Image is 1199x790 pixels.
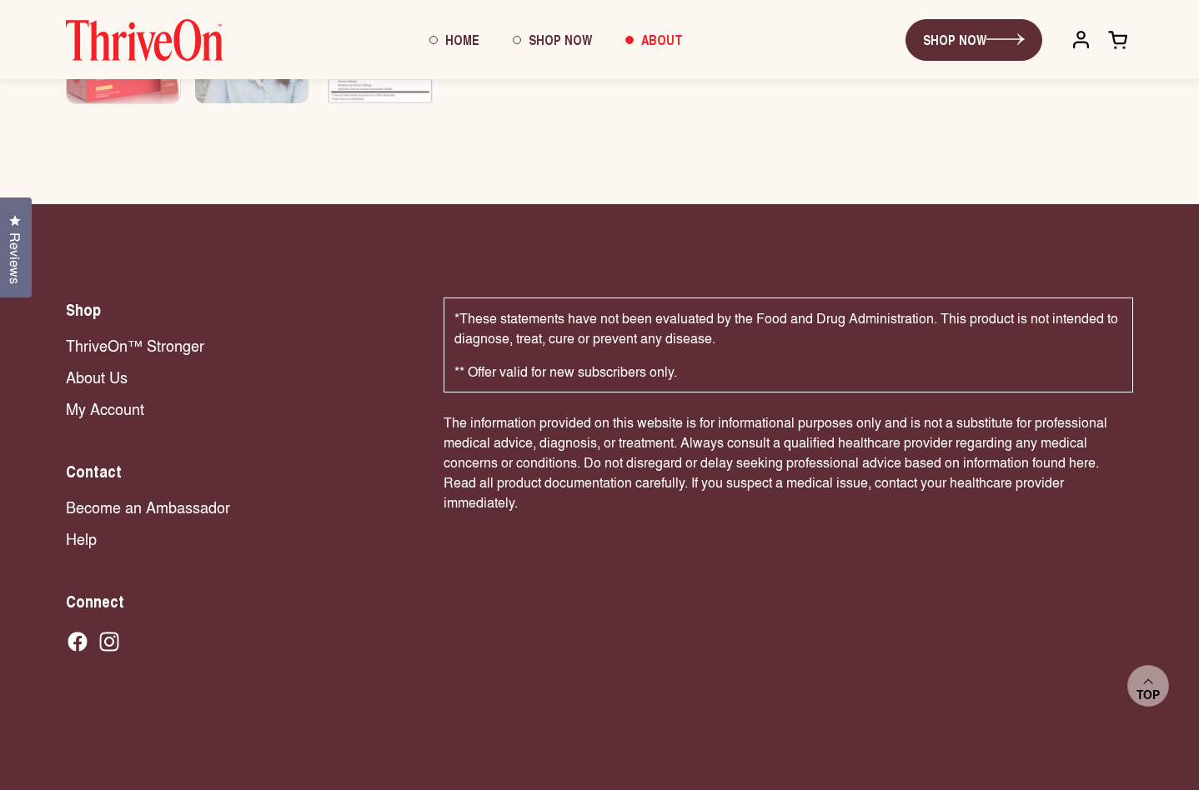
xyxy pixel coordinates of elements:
h2: Connect [66,589,410,612]
h2: Shop [66,297,410,321]
p: *These statements have not been evaluated by the Food and Drug Administration. This product is no... [454,308,1122,348]
p: ** Offer valid for new subscribers only. [454,362,1122,382]
span: Reviews [4,232,26,284]
a: ThriveOn™ Stronger [66,334,410,356]
a: Home [413,17,496,62]
span: Top [1136,687,1160,702]
a: About Us [66,366,410,387]
a: Help [66,527,410,549]
span: Home [445,30,479,49]
a: Become an Ambassador [66,496,410,517]
a: About [609,17,700,62]
a: Shop Now [496,17,609,62]
a: SHOP NOW [906,19,1042,61]
h2: Contact [66,459,410,482]
p: The information provided on this website is for informational purposes only and is not a substitu... [444,412,1133,512]
span: About [641,30,683,49]
a: My Account [66,397,410,419]
span: Shop Now [529,30,592,49]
